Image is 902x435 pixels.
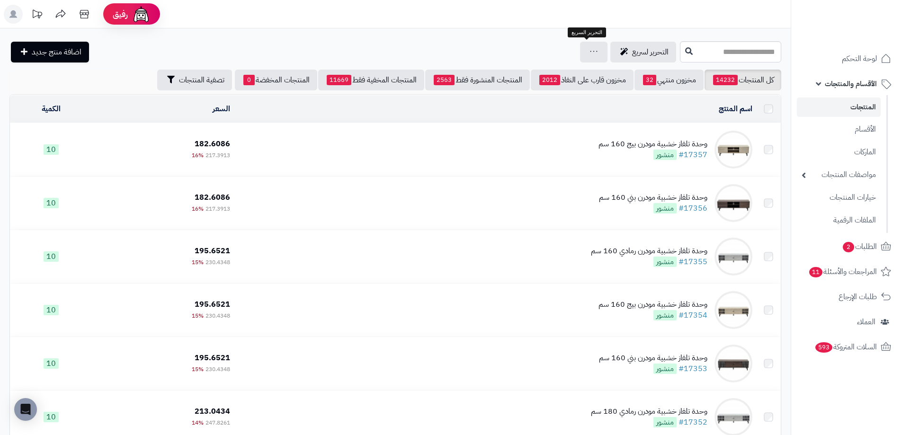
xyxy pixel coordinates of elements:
span: 10 [44,144,59,155]
span: الطلبات [842,240,877,253]
span: 10 [44,251,59,262]
div: التحرير السريع [568,27,606,38]
span: السلات المتروكة [814,340,877,354]
span: التحرير لسريع [632,46,669,58]
a: مخزون قارب على النفاذ2012 [531,70,634,90]
span: منشور [653,150,677,160]
a: المنتجات [797,98,881,117]
span: 195.6521 [195,299,230,310]
div: وحدة تلفاز خشبية مودرن رمادي 160 سم [591,246,707,257]
span: 230.4348 [205,365,230,373]
a: التحرير لسريع [610,42,676,62]
img: وحدة تلفاز خشبية مودرن بني 160 سم [714,184,752,222]
span: 10 [44,412,59,422]
a: #17353 [679,363,707,374]
span: 2 [843,242,854,252]
span: منشور [653,257,677,267]
span: 182.6086 [195,138,230,150]
div: وحدة تلفاز خشبية مودرن رمادي 180 سم [591,406,707,417]
button: تصفية المنتجات [157,70,232,90]
span: رفيق [113,9,128,20]
div: وحدة تلفاز خشبية مودرن بيج 160 سم [598,299,707,310]
span: 593 [815,342,832,353]
div: وحدة تلفاز خشبية مودرن بني 160 سم [599,353,707,364]
div: وحدة تلفاز خشبية مودرن بيج 160 سم [598,139,707,150]
span: 217.3913 [205,151,230,160]
a: مواصفات المنتجات [797,165,881,185]
img: وحدة تلفاز خشبية مودرن بيج 160 سم [714,131,752,169]
a: #17354 [679,310,707,321]
span: العملاء [857,315,875,328]
a: السعر [213,103,230,115]
a: السلات المتروكة593 [797,336,896,358]
span: 11669 [327,75,351,85]
span: منشور [653,364,677,374]
span: 230.4348 [205,258,230,266]
span: منشور [653,417,677,427]
div: وحدة تلفاز خشبية مودرن بني 160 سم [599,192,707,203]
span: اضافة منتج جديد [32,46,81,58]
span: 217.3913 [205,204,230,213]
a: المنتجات المنشورة فقط2563 [425,70,530,90]
span: 10 [44,358,59,369]
img: ai-face.png [132,5,151,24]
span: 195.6521 [195,352,230,364]
img: logo-2.png [838,24,893,44]
a: الكمية [42,103,61,115]
span: طلبات الإرجاع [839,290,877,303]
a: #17357 [679,149,707,160]
span: 247.8261 [205,418,230,427]
span: 16% [192,204,204,213]
span: 14232 [713,75,738,85]
span: 14% [192,418,204,427]
span: 213.0434 [195,406,230,417]
a: #17356 [679,203,707,214]
span: 10 [44,198,59,208]
img: وحدة تلفاز خشبية مودرن رمادي 160 سم [714,238,752,275]
span: 15% [192,258,204,266]
img: وحدة تلفاز خشبية مودرن بني 160 سم [714,345,752,382]
a: لوحة التحكم [797,47,896,70]
a: طلبات الإرجاع [797,285,896,308]
span: الأقسام والمنتجات [825,77,877,90]
span: 16% [192,151,204,160]
span: 32 [643,75,656,85]
span: 10 [44,305,59,315]
a: #17355 [679,256,707,267]
span: لوحة التحكم [842,52,877,65]
span: 195.6521 [195,245,230,257]
span: 11 [809,267,822,277]
a: كل المنتجات14232 [705,70,781,90]
a: المنتجات المخفية فقط11669 [318,70,424,90]
img: وحدة تلفاز خشبية مودرن بيج 160 سم [714,291,752,329]
a: المراجعات والأسئلة11 [797,260,896,283]
a: الطلبات2 [797,235,896,258]
span: 15% [192,311,204,320]
span: منشور [653,203,677,213]
span: 2563 [434,75,455,85]
span: تصفية المنتجات [179,74,224,86]
a: خيارات المنتجات [797,187,881,208]
a: مخزون منتهي32 [634,70,704,90]
a: اضافة منتج جديد [11,42,89,62]
div: Open Intercom Messenger [14,398,37,421]
span: 182.6086 [195,192,230,203]
span: المراجعات والأسئلة [808,265,877,278]
a: العملاء [797,311,896,333]
a: المنتجات المخفضة0 [235,70,317,90]
span: منشور [653,310,677,320]
a: تحديثات المنصة [25,5,49,26]
span: 0 [243,75,255,85]
span: 2012 [539,75,560,85]
a: الملفات الرقمية [797,210,881,231]
a: #17352 [679,417,707,428]
span: 230.4348 [205,311,230,320]
a: اسم المنتج [719,103,752,115]
a: الأقسام [797,119,881,140]
span: 15% [192,365,204,373]
a: الماركات [797,142,881,162]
